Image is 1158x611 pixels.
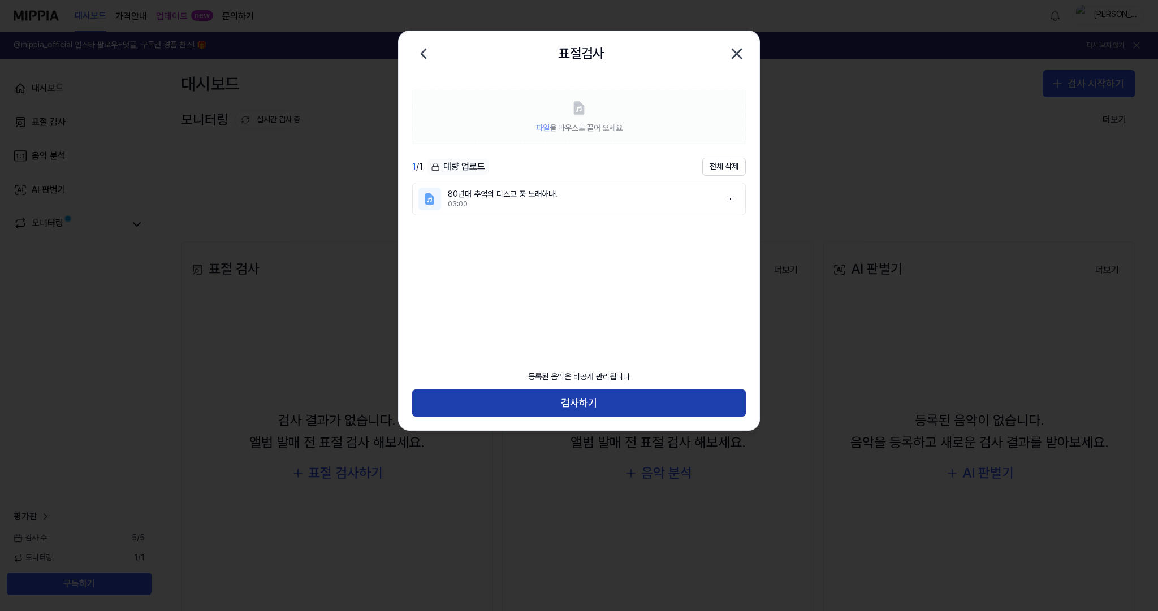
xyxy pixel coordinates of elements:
h2: 표절검사 [558,43,604,64]
button: 대량 업로드 [427,159,489,175]
span: 을 마우스로 끌어 오세요 [536,123,623,132]
button: 검사하기 [412,389,746,417]
div: 80년대 추억의 디스코 풍 노래하나! [448,189,712,200]
div: / 1 [412,160,423,174]
span: 파일 [536,123,550,132]
div: 등록된 음악은 비공개 관리됩니다 [521,365,637,389]
button: 전체 삭제 [702,158,746,176]
span: 1 [412,161,416,172]
div: 03:00 [448,200,712,209]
